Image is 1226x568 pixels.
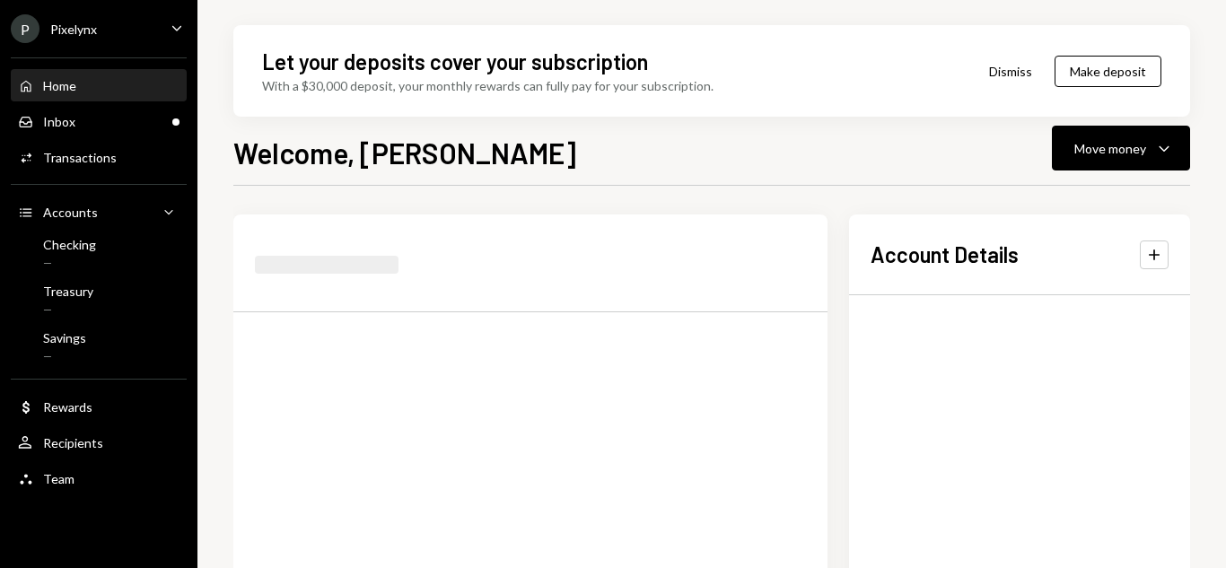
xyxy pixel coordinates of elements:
[1052,126,1190,170] button: Move money
[11,141,187,173] a: Transactions
[262,76,714,95] div: With a $30,000 deposit, your monthly rewards can fully pay for your subscription.
[233,135,576,170] h1: Welcome, [PERSON_NAME]
[1074,139,1146,158] div: Move money
[43,349,86,364] div: —
[11,390,187,423] a: Rewards
[43,284,93,299] div: Treasury
[43,237,96,252] div: Checking
[43,302,93,318] div: —
[50,22,97,37] div: Pixelynx
[43,256,96,271] div: —
[11,325,187,368] a: Savings—
[967,50,1055,92] button: Dismiss
[11,105,187,137] a: Inbox
[43,330,86,345] div: Savings
[11,196,187,228] a: Accounts
[11,426,187,459] a: Recipients
[43,471,74,486] div: Team
[43,78,76,93] div: Home
[11,462,187,494] a: Team
[43,399,92,415] div: Rewards
[1055,56,1161,87] button: Make deposit
[43,114,75,129] div: Inbox
[11,278,187,321] a: Treasury—
[11,232,187,275] a: Checking—
[11,14,39,43] div: P
[262,47,648,76] div: Let your deposits cover your subscription
[871,240,1019,269] h2: Account Details
[43,150,117,165] div: Transactions
[43,435,103,450] div: Recipients
[11,69,187,101] a: Home
[43,205,98,220] div: Accounts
